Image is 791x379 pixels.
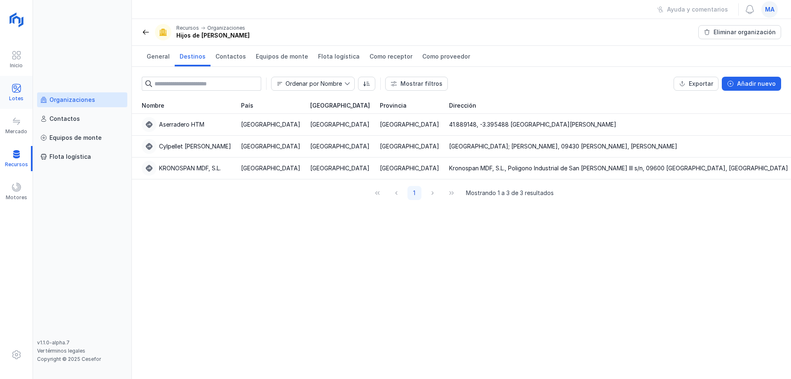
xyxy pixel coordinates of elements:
a: Como receptor [365,46,417,66]
span: [GEOGRAPHIC_DATA] [310,101,370,110]
div: Mostrar filtros [400,80,442,88]
div: Cylpellet [PERSON_NAME] [159,142,231,151]
div: 41.889148, -3.395488 [GEOGRAPHIC_DATA][PERSON_NAME] [449,120,616,129]
a: Flota logística [37,149,127,164]
a: Flota logística [313,46,365,66]
div: Contactos [49,115,80,123]
div: Mercado [5,128,27,135]
span: Flota logística [318,52,360,61]
span: Provincia [380,101,407,110]
span: General [147,52,170,61]
div: Lotes [9,95,23,102]
button: Page 1 [407,186,421,200]
span: Destinos [180,52,206,61]
div: Inicio [10,62,23,69]
a: Equipos de monte [251,46,313,66]
div: Copyright © 2025 Cesefor [37,356,127,363]
div: [GEOGRAPHIC_DATA] [241,142,300,151]
a: Contactos [211,46,251,66]
div: Organizaciones [207,25,245,31]
button: Ayuda y comentarios [652,2,733,16]
div: Ordenar por Nombre [286,81,342,87]
div: Hijos de [PERSON_NAME] [176,31,250,40]
span: País [241,101,253,110]
span: Contactos [215,52,246,61]
div: [GEOGRAPHIC_DATA] [241,120,300,129]
div: v1.1.0-alpha.7 [37,339,127,346]
div: [GEOGRAPHIC_DATA]; [PERSON_NAME], 09430 [PERSON_NAME], [PERSON_NAME] [449,142,677,151]
a: Equipos de monte [37,130,127,145]
a: General [142,46,175,66]
a: Como proveedor [417,46,475,66]
div: [GEOGRAPHIC_DATA] [241,164,300,172]
div: Ayuda y comentarios [667,5,728,14]
a: Organizaciones [37,92,127,107]
button: Añadir nuevo [722,77,781,91]
span: Mostrando 1 a 3 de 3 resultados [466,189,554,197]
div: [GEOGRAPHIC_DATA] [380,164,439,172]
span: Dirección [449,101,476,110]
button: Mostrar filtros [385,77,448,91]
button: Eliminar organización [698,25,781,39]
div: Aserradero HTM [159,120,204,129]
div: [GEOGRAPHIC_DATA] [310,142,370,151]
img: logoRight.svg [6,9,27,30]
div: Equipos de monte [49,134,102,142]
div: Flota logística [49,153,91,161]
a: Destinos [175,46,211,66]
span: Equipos de monte [256,52,308,61]
div: KRONOSPAN MDF, S.L. [159,164,221,172]
a: Ver términos legales [37,348,85,354]
div: Añadir nuevo [737,80,776,88]
div: [GEOGRAPHIC_DATA] [380,142,439,151]
div: Motores [6,194,27,201]
span: Nombre [271,77,344,90]
div: Eliminar organización [714,28,776,36]
div: Kronospan MDF, S.L., Poligono Industrial de San [PERSON_NAME] III s/n, 09600 [GEOGRAPHIC_DATA], [... [449,164,788,172]
span: ma [765,5,775,14]
div: [GEOGRAPHIC_DATA] [310,120,370,129]
span: Como receptor [370,52,412,61]
div: [GEOGRAPHIC_DATA] [310,164,370,172]
span: Como proveedor [422,52,470,61]
div: Recursos [176,25,199,31]
div: Organizaciones [49,96,95,104]
div: Exportar [689,80,713,88]
a: Contactos [37,111,127,126]
span: Nombre [142,101,164,110]
div: [GEOGRAPHIC_DATA] [380,120,439,129]
button: Exportar [674,77,718,91]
